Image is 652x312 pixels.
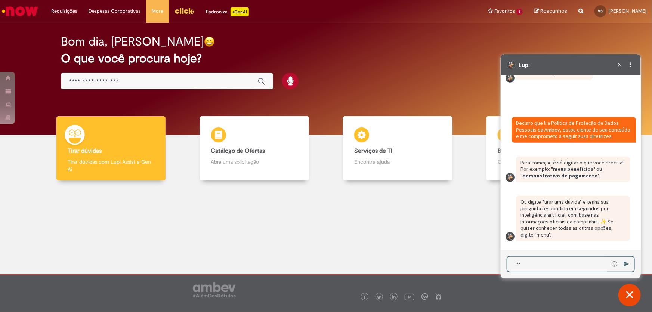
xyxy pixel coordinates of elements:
span: 3 [516,9,523,15]
div: Padroniza [206,7,249,16]
button: Fechar conversa de suporte [618,284,641,306]
b: Catálogo de Ofertas [211,147,265,155]
a: Base de Conhecimento Consulte e aprenda [469,116,613,181]
a: Tirar dúvidas Tirar dúvidas com Lupi Assist e Gen Ai [39,116,183,181]
img: logo_footer_linkedin.png [392,295,396,300]
img: logo_footer_youtube.png [405,292,414,302]
p: Consulte e aprenda [498,158,584,166]
b: Serviços de TI [354,147,392,155]
b: Tirar dúvidas [68,147,102,155]
p: +GenAi [231,7,249,16]
img: ServiceNow [1,4,39,19]
p: Tirar dúvidas com Lupi Assist e Gen Ai [68,158,154,173]
span: Favoritos [494,7,515,15]
span: Rascunhos [540,7,567,15]
a: Catálogo de Ofertas Abra uma solicitação [183,116,326,181]
span: [PERSON_NAME] [609,8,646,14]
h2: O que você procura hoje? [61,52,591,65]
iframe: Suporte do Bate-Papo [501,54,641,278]
p: Encontre ajuda [354,158,441,166]
b: Base de Conhecimento [498,147,559,155]
img: logo_footer_twitter.png [377,296,381,299]
h2: Bom dia, [PERSON_NAME] [61,35,204,48]
span: Requisições [51,7,77,15]
span: More [152,7,163,15]
p: Abra uma solicitação [211,158,298,166]
a: Rascunhos [534,8,567,15]
img: logo_footer_naosei.png [435,293,442,300]
img: logo_footer_workplace.png [421,293,428,300]
img: happy-face.png [204,36,215,47]
img: logo_footer_facebook.png [363,296,367,299]
img: logo_footer_ambev_rotulo_gray.png [193,282,236,297]
span: Despesas Corporativas [89,7,140,15]
img: click_logo_yellow_360x200.png [174,5,195,16]
span: VS [598,9,603,13]
a: Serviços de TI Encontre ajuda [326,116,470,181]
